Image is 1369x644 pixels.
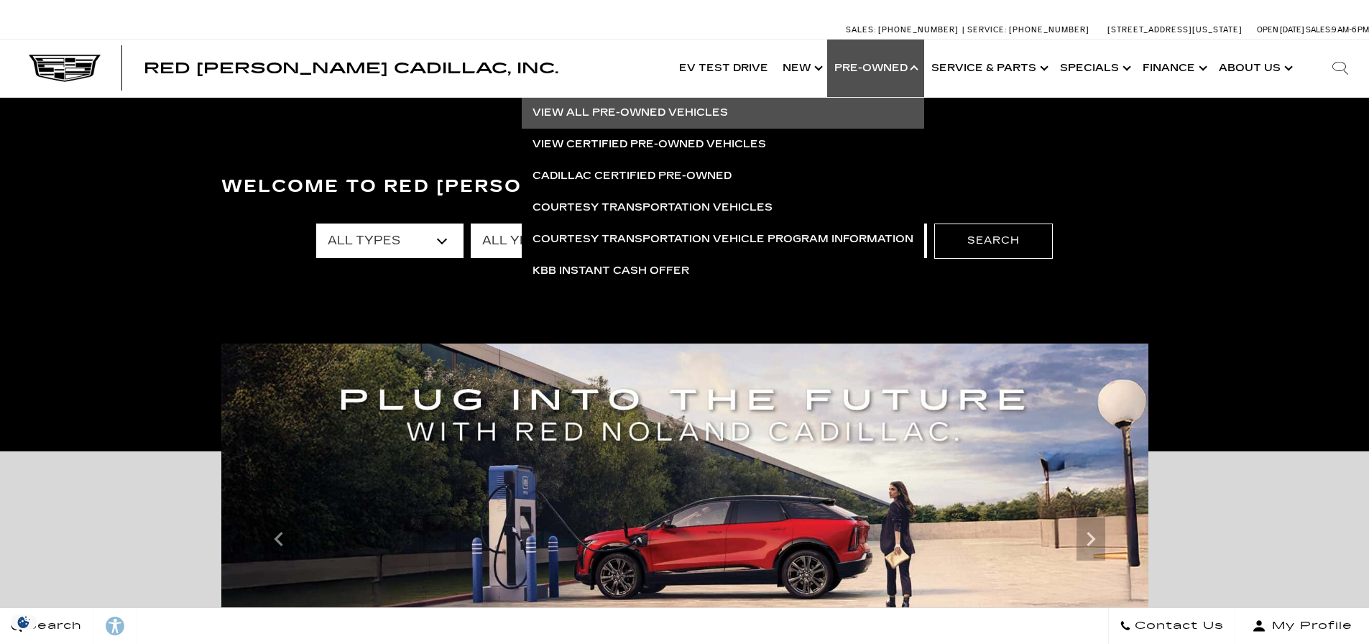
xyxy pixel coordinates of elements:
[522,192,924,224] a: Courtesy Transportation Vehicles
[7,615,40,630] img: Opt-Out Icon
[1266,616,1352,636] span: My Profile
[775,40,827,97] a: New
[1212,40,1297,97] a: About Us
[144,61,558,75] a: Red [PERSON_NAME] Cadillac, Inc.
[471,224,618,258] select: Filter by year
[1306,25,1332,34] span: Sales:
[22,616,82,636] span: Search
[264,517,293,561] div: Previous
[846,26,962,34] a: Sales: [PHONE_NUMBER]
[1108,608,1235,644] a: Contact Us
[7,615,40,630] section: Click to Open Cookie Consent Modal
[967,25,1007,34] span: Service:
[29,55,101,82] img: Cadillac Dark Logo with Cadillac White Text
[827,40,924,97] a: Pre-Owned
[1053,40,1135,97] a: Specials
[1135,40,1212,97] a: Finance
[1009,25,1089,34] span: [PHONE_NUMBER]
[846,25,876,34] span: Sales:
[144,60,558,77] span: Red [PERSON_NAME] Cadillac, Inc.
[1131,616,1224,636] span: Contact Us
[878,25,959,34] span: [PHONE_NUMBER]
[672,40,775,97] a: EV Test Drive
[221,172,1148,201] h3: Welcome to Red [PERSON_NAME] Cadillac, Inc.
[924,40,1053,97] a: Service & Parts
[522,129,924,160] a: View Certified Pre-Owned Vehicles
[1257,25,1304,34] span: Open [DATE]
[522,224,924,255] a: Courtesy Transportation Vehicle Program Information
[1332,25,1369,34] span: 9 AM-6 PM
[522,160,924,192] a: Cadillac Certified Pre-Owned
[962,26,1093,34] a: Service: [PHONE_NUMBER]
[1077,517,1105,561] div: Next
[316,224,464,258] select: Filter by type
[934,224,1053,258] button: Search
[1107,25,1243,34] a: [STREET_ADDRESS][US_STATE]
[1235,608,1369,644] button: Open user profile menu
[522,255,924,287] a: KBB Instant Cash Offer
[522,97,924,129] a: View All Pre-Owned Vehicles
